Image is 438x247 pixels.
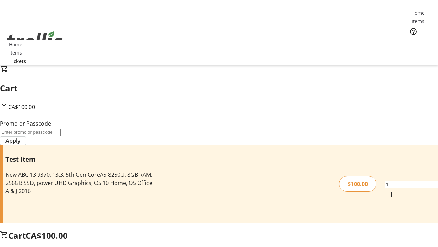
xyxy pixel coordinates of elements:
[5,137,21,145] span: Apply
[412,40,428,47] span: Tickets
[5,154,155,164] h3: Test Item
[385,166,398,180] button: Decrement by one
[5,170,155,195] div: New ABC 13 9370, 13.3, 5th Gen CoreA5-8250U, 8GB RAM, 256GB SSD, power UHD Graphics, OS 10 Home, ...
[8,103,35,111] span: CA$100.00
[412,17,424,25] span: Items
[407,40,434,47] a: Tickets
[4,41,26,48] a: Home
[4,58,31,65] a: Tickets
[4,24,65,58] img: Orient E2E Organization lSYSmkcoBg's Logo
[339,176,376,192] div: $100.00
[10,58,26,65] span: Tickets
[9,41,22,48] span: Home
[385,188,398,202] button: Increment by one
[411,9,425,16] span: Home
[26,230,68,241] span: CA$100.00
[4,49,26,56] a: Items
[9,49,22,56] span: Items
[407,25,420,38] button: Help
[407,9,429,16] a: Home
[407,17,429,25] a: Items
